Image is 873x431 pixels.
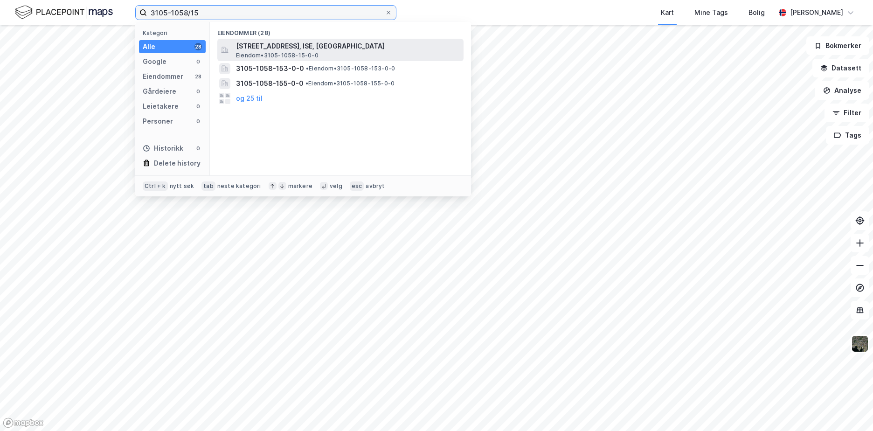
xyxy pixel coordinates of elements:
div: velg [330,182,342,190]
div: neste kategori [217,182,261,190]
div: 0 [194,103,202,110]
div: nytt søk [170,182,194,190]
iframe: Chat Widget [826,386,873,431]
span: [STREET_ADDRESS], ISE, [GEOGRAPHIC_DATA] [236,41,460,52]
div: Gårdeiere [143,86,176,97]
button: Filter [824,104,869,122]
div: esc [350,181,364,191]
div: Alle [143,41,155,52]
span: • [305,80,308,87]
div: Google [143,56,166,67]
div: Bolig [748,7,765,18]
span: 3105-1058-155-0-0 [236,78,304,89]
button: og 25 til [236,93,263,104]
div: [PERSON_NAME] [790,7,843,18]
span: • [306,65,309,72]
div: Mine Tags [694,7,728,18]
div: Kart [661,7,674,18]
div: avbryt [366,182,385,190]
button: Analyse [815,81,869,100]
div: 28 [194,73,202,80]
span: Eiendom • 3105-1058-155-0-0 [305,80,395,87]
img: 9k= [851,335,869,353]
div: 0 [194,58,202,65]
button: Bokmerker [806,36,869,55]
div: tab [201,181,215,191]
div: Ctrl + k [143,181,168,191]
input: Søk på adresse, matrikkel, gårdeiere, leietakere eller personer [147,6,385,20]
button: Datasett [812,59,869,77]
div: Eiendommer (28) [210,22,471,39]
div: Historikk [143,143,183,154]
div: Delete history [154,158,201,169]
div: 0 [194,88,202,95]
button: Tags [826,126,869,145]
div: Eiendommer [143,71,183,82]
span: Eiendom • 3105-1058-15-0-0 [236,52,319,59]
a: Mapbox homepage [3,417,44,428]
div: Kategori [143,29,206,36]
div: 28 [194,43,202,50]
div: markere [288,182,312,190]
div: 0 [194,145,202,152]
img: logo.f888ab2527a4732fd821a326f86c7f29.svg [15,4,113,21]
div: Kontrollprogram for chat [826,386,873,431]
div: 0 [194,118,202,125]
span: 3105-1058-153-0-0 [236,63,304,74]
div: Personer [143,116,173,127]
span: Eiendom • 3105-1058-153-0-0 [306,65,395,72]
div: Leietakere [143,101,179,112]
